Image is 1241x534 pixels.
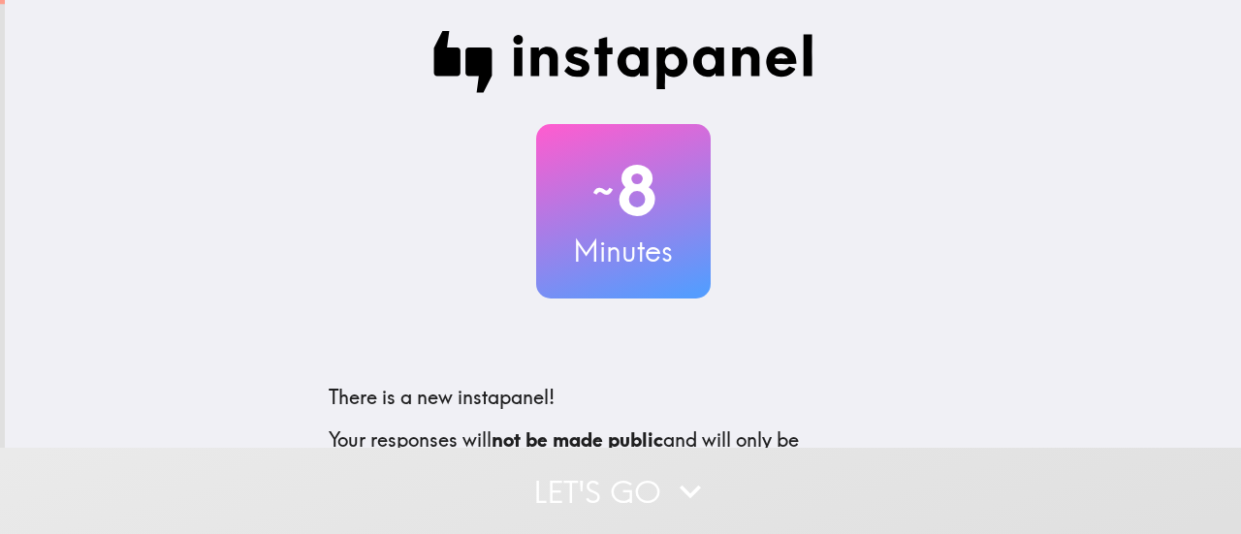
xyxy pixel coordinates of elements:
h3: Minutes [536,231,711,271]
span: There is a new instapanel! [329,385,555,409]
b: not be made public [492,427,663,452]
span: ~ [589,162,617,220]
img: Instapanel [433,31,813,93]
h2: 8 [536,151,711,231]
p: Your responses will and will only be confidentially shared with our clients. We'll need your emai... [329,426,918,508]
